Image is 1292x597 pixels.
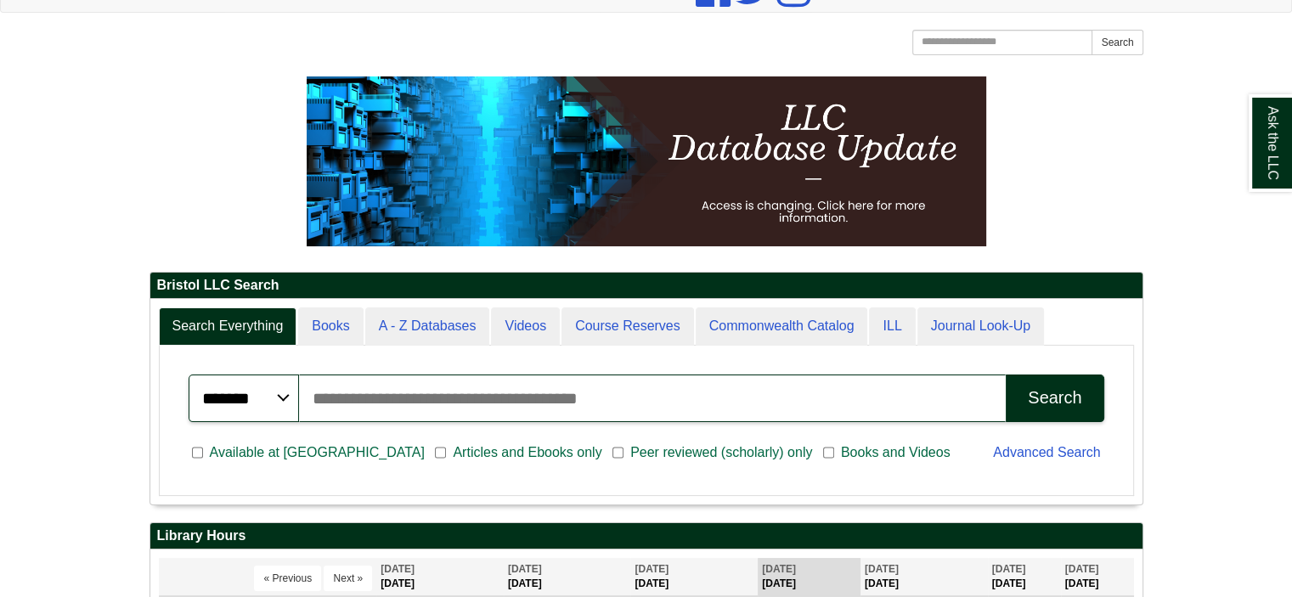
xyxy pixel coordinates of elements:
[869,307,915,346] a: ILL
[1006,375,1103,422] button: Search
[381,563,415,575] span: [DATE]
[504,558,631,596] th: [DATE]
[834,442,957,463] span: Books and Videos
[324,566,372,591] button: Next »
[823,445,834,460] input: Books and Videos
[376,558,504,596] th: [DATE]
[298,307,363,346] a: Books
[150,273,1142,299] h2: Bristol LLC Search
[758,558,860,596] th: [DATE]
[992,563,1026,575] span: [DATE]
[446,442,608,463] span: Articles and Ebooks only
[1061,558,1134,596] th: [DATE]
[561,307,694,346] a: Course Reserves
[1065,563,1099,575] span: [DATE]
[623,442,819,463] span: Peer reviewed (scholarly) only
[865,563,899,575] span: [DATE]
[491,307,560,346] a: Videos
[150,523,1142,549] h2: Library Hours
[635,563,669,575] span: [DATE]
[192,445,203,460] input: Available at [GEOGRAPHIC_DATA]
[696,307,868,346] a: Commonwealth Catalog
[917,307,1044,346] a: Journal Look-Up
[203,442,432,463] span: Available at [GEOGRAPHIC_DATA]
[1028,388,1081,408] div: Search
[988,558,1061,596] th: [DATE]
[365,307,490,346] a: A - Z Databases
[612,445,623,460] input: Peer reviewed (scholarly) only
[1092,30,1142,55] button: Search
[508,563,542,575] span: [DATE]
[630,558,758,596] th: [DATE]
[254,566,321,591] button: « Previous
[762,563,796,575] span: [DATE]
[860,558,988,596] th: [DATE]
[993,445,1100,459] a: Advanced Search
[435,445,446,460] input: Articles and Ebooks only
[159,307,297,346] a: Search Everything
[307,76,986,246] img: HTML tutorial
